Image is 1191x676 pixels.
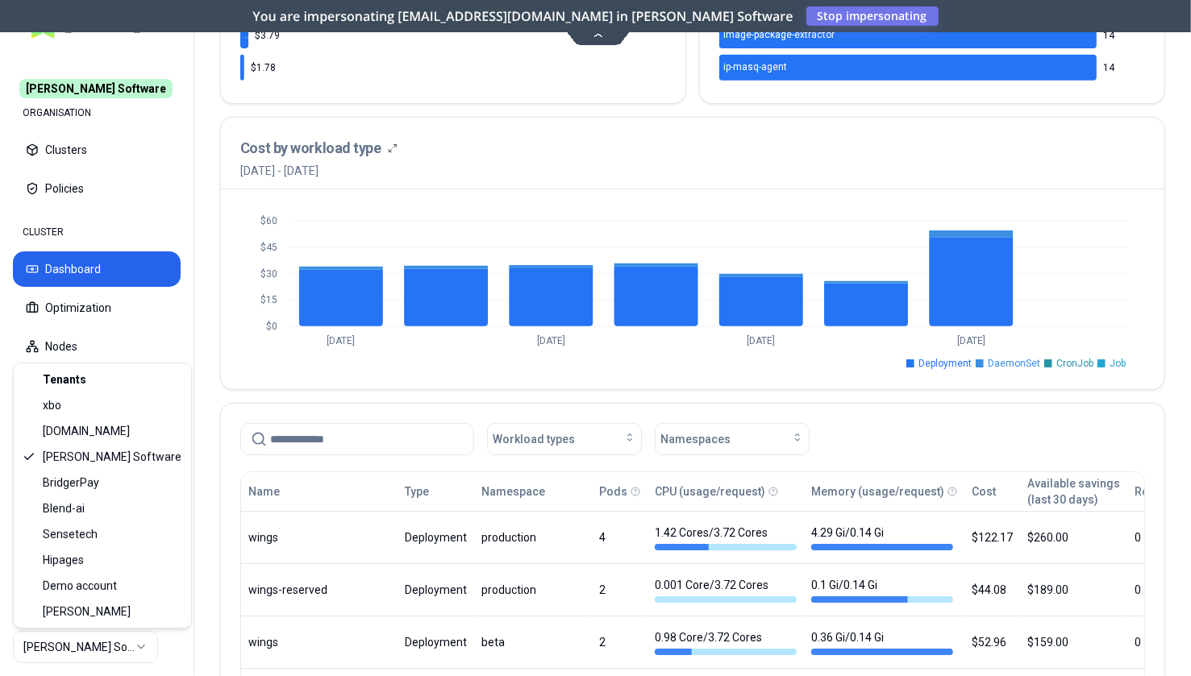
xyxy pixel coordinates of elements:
span: xbo [43,397,61,413]
span: BridgerPay [43,475,99,491]
span: Hipages [43,552,84,568]
span: [PERSON_NAME] Software [43,449,181,465]
span: [PERSON_NAME] [43,603,131,620]
span: [DOMAIN_NAME] [43,423,130,439]
div: Tenants [17,367,188,392]
span: Sensetech [43,526,98,542]
span: Blend-ai [43,500,85,516]
span: Demo account [43,578,117,594]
